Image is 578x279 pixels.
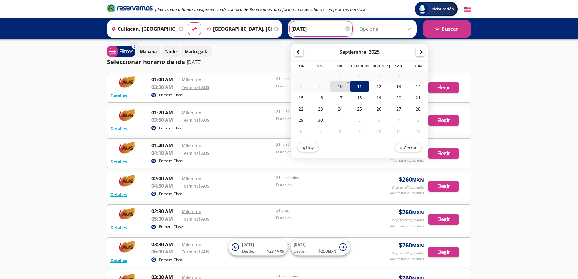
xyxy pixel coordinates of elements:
[408,114,428,126] div: 05-Oct-25
[408,126,428,137] div: 12-Oct-25
[428,82,459,93] button: Elegir
[276,83,368,89] p: Duración
[276,149,368,155] p: Duración
[291,114,311,126] div: 29-Sep-25
[350,126,369,137] div: 09-Oct-25
[110,93,127,99] button: Detalles
[311,81,330,92] div: 09-Sep-25
[182,183,209,189] a: Terminal AUS
[328,249,336,253] small: MXN
[369,81,389,92] div: 12-Sep-25
[311,126,330,137] div: 07-Oct-25
[151,175,179,182] p: 02:00 AM
[294,249,306,254] span: Desde:
[119,48,134,55] p: Filtros
[110,224,127,231] button: Detalles
[311,70,330,81] div: 02-Sep-25
[350,63,369,70] th: Jueves
[412,176,424,183] small: MXN
[107,57,185,66] p: Seleccionar horario de ida
[464,5,471,13] button: English
[276,274,368,279] p: 2 hrs 30 mins
[110,191,127,198] button: Detalles
[350,81,369,92] div: 11-Sep-25
[107,46,135,57] button: 0Filtros
[330,81,350,92] div: 10-Sep-25
[182,176,201,182] a: Milenium
[159,191,183,197] p: Primera Clase
[408,70,428,81] div: 07-Sep-25
[330,63,350,70] th: Miércoles
[151,149,179,157] p: 04:10 AM
[276,215,368,221] p: Duración
[109,21,177,36] input: Buscar Origen
[330,103,350,114] div: 24-Sep-25
[311,114,330,126] div: 30-Sep-25
[159,125,183,131] p: Primera Clase
[330,114,350,126] div: 01-Oct-25
[134,44,135,49] span: 0
[182,143,201,148] a: Milenium
[276,182,368,188] p: Duración
[110,175,144,187] img: RESERVAMOS
[389,81,408,92] div: 13-Sep-25
[392,251,424,256] p: Viaje sencillo p/adulto
[159,257,183,263] p: Primera Clase
[182,77,201,83] a: Milenium
[350,103,369,114] div: 25-Sep-25
[151,76,179,83] p: 01:00 AM
[165,48,177,55] p: Tarde
[340,49,366,55] div: Septiembre
[182,117,209,123] a: Terminal AUS
[267,248,285,254] span: $ 277
[110,158,127,165] button: Detalles
[392,218,424,223] p: Viaje sencillo p/adulto
[330,70,350,81] div: 03-Sep-25
[369,63,389,70] th: Viernes
[389,70,408,81] div: 06-Sep-25
[394,143,421,152] button: Cerrar
[311,92,330,103] div: 16-Sep-25
[389,114,408,126] div: 04-Oct-25
[350,114,369,126] div: 02-Oct-25
[291,103,311,114] div: 22-Sep-25
[276,208,368,213] p: 3 horas
[151,241,179,248] p: 03:30 AM
[276,175,368,180] p: 2 hrs 30 mins
[151,83,179,91] p: 03:30 AM
[369,114,389,126] div: 03-Oct-25
[182,216,209,222] a: Terminal AUS
[276,109,368,114] p: 2 hrs 30 mins
[110,125,127,132] button: Detalles
[291,81,311,92] div: 08-Sep-25
[428,148,459,159] button: Elegir
[389,63,408,70] th: Sábado
[399,175,424,184] span: $ 260
[412,209,424,216] small: MXN
[151,208,179,215] p: 02:30 AM
[390,257,424,262] p: 44 asientos disponibles
[428,247,459,257] button: Elegir
[276,142,368,147] p: 2 hrs 30 mins
[159,92,183,98] p: Primera Clase
[408,63,428,70] th: Domingo
[311,103,330,114] div: 23-Sep-25
[428,181,459,192] button: Elegir
[110,142,144,154] img: RESERVAMOS
[390,191,424,196] p: 44 asientos disponibles
[182,110,201,116] a: Milenium
[155,6,365,12] em: ¡Bienvenido a la nueva experiencia de compra de Reservamos, una forma más sencilla de comprar tus...
[291,239,350,256] button: [DATE]Desde:$250MXN
[318,248,336,254] span: $ 250
[408,103,428,114] div: 28-Sep-25
[110,109,144,121] img: RESERVAMOS
[151,109,179,116] p: 01:20 AM
[107,4,153,15] a: Brand Logo
[276,249,285,253] small: MXN
[187,59,202,66] p: [DATE]
[291,126,311,137] div: 06-Oct-25
[428,214,459,225] button: Elegir
[311,63,330,70] th: Martes
[369,70,389,81] div: 05-Sep-25
[389,126,408,137] div: 11-Oct-25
